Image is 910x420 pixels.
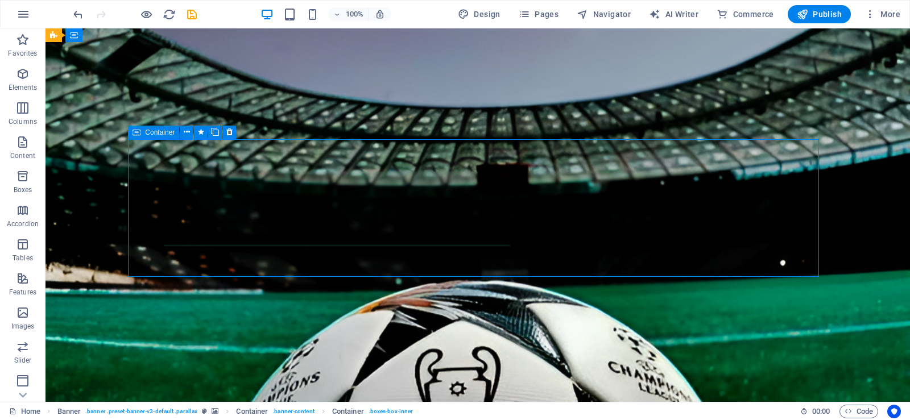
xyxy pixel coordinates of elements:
[9,117,37,126] p: Columns
[577,9,631,20] span: Navigator
[519,9,559,20] span: Pages
[458,9,500,20] span: Design
[10,151,35,160] p: Content
[185,7,198,21] button: save
[8,49,37,58] p: Favorites
[797,9,842,20] span: Publish
[788,5,851,23] button: Publish
[57,405,81,418] span: Click to select. Double-click to edit
[375,9,385,19] i: On resize automatically adjust zoom level to fit chosen device.
[72,8,85,21] i: Undo: Change width (Ctrl+Z)
[839,405,878,418] button: Code
[820,407,822,415] span: :
[236,405,268,418] span: Click to select. Double-click to edit
[85,405,197,418] span: . banner .preset-banner-v3-default .parallax
[14,185,32,194] p: Boxes
[328,7,369,21] button: 100%
[649,9,698,20] span: AI Writer
[572,5,635,23] button: Navigator
[800,405,830,418] h6: Session time
[345,7,363,21] h6: 100%
[887,405,901,418] button: Usercentrics
[9,83,38,92] p: Elements
[202,408,207,414] i: This element is a customizable preset
[212,408,218,414] i: This element contains a background
[369,405,413,418] span: . boxes-box-inner
[14,356,32,365] p: Slider
[9,288,36,297] p: Features
[860,5,905,23] button: More
[7,219,39,228] p: Accordion
[644,5,703,23] button: AI Writer
[9,405,40,418] a: Click to cancel selection. Double-click to open Pages
[453,5,505,23] button: Design
[13,253,33,263] p: Tables
[332,405,364,418] span: Click to select. Double-click to edit
[717,9,774,20] span: Commerce
[812,405,830,418] span: 00 00
[57,405,413,418] nav: breadcrumb
[11,322,35,331] p: Images
[272,405,314,418] span: . banner-content
[712,5,779,23] button: Commerce
[145,129,175,136] span: Container
[845,405,873,418] span: Code
[162,7,176,21] button: reload
[864,9,900,20] span: More
[71,7,85,21] button: undo
[514,5,563,23] button: Pages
